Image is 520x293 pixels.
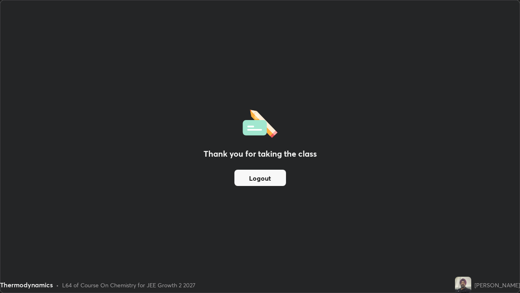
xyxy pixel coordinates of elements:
img: 3c111d6fb97f478eac34a0bd0f6d3866.jpg [455,277,471,293]
h2: Thank you for taking the class [204,148,317,160]
div: • [56,281,59,289]
img: offlineFeedback.1438e8b3.svg [243,107,277,138]
div: L64 of Course On Chemistry for JEE Growth 2 2027 [62,281,195,289]
button: Logout [234,170,286,186]
div: [PERSON_NAME] [474,281,520,289]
